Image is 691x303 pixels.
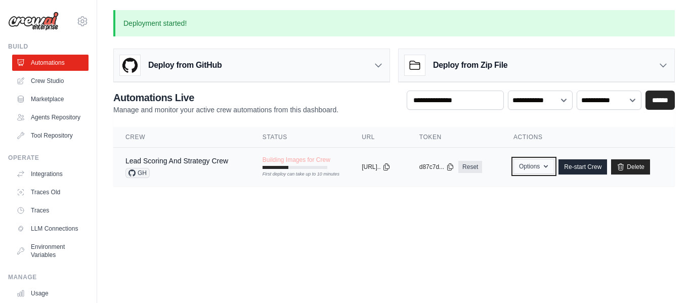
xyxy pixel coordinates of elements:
th: Crew [113,127,250,148]
a: Re-start Crew [558,159,607,175]
th: URL [350,127,407,148]
a: Reset [458,161,482,173]
a: Delete [611,159,650,175]
a: Integrations [12,166,89,182]
a: Tool Repository [12,127,89,144]
a: Marketplace [12,91,89,107]
a: Lead Scoring And Strategy Crew [125,157,228,165]
a: Traces Old [12,184,89,200]
span: GH [125,168,150,178]
img: GitHub Logo [120,55,140,75]
a: Usage [12,285,89,301]
div: Manage [8,273,89,281]
span: Building Images for Crew [263,156,330,164]
div: First deploy can take up to 10 minutes [263,171,327,178]
a: Crew Studio [12,73,89,89]
th: Token [407,127,501,148]
button: Options [513,159,554,174]
h3: Deploy from GitHub [148,59,222,71]
a: Automations [12,55,89,71]
a: Agents Repository [12,109,89,125]
h3: Deploy from Zip File [433,59,507,71]
p: Deployment started! [113,10,675,36]
div: Operate [8,154,89,162]
th: Status [250,127,350,148]
a: Environment Variables [12,239,89,263]
h2: Automations Live [113,91,338,105]
th: Actions [501,127,675,148]
button: d87c7d... [419,163,454,171]
div: Build [8,42,89,51]
p: Manage and monitor your active crew automations from this dashboard. [113,105,338,115]
img: Logo [8,12,59,31]
a: Traces [12,202,89,219]
a: LLM Connections [12,221,89,237]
